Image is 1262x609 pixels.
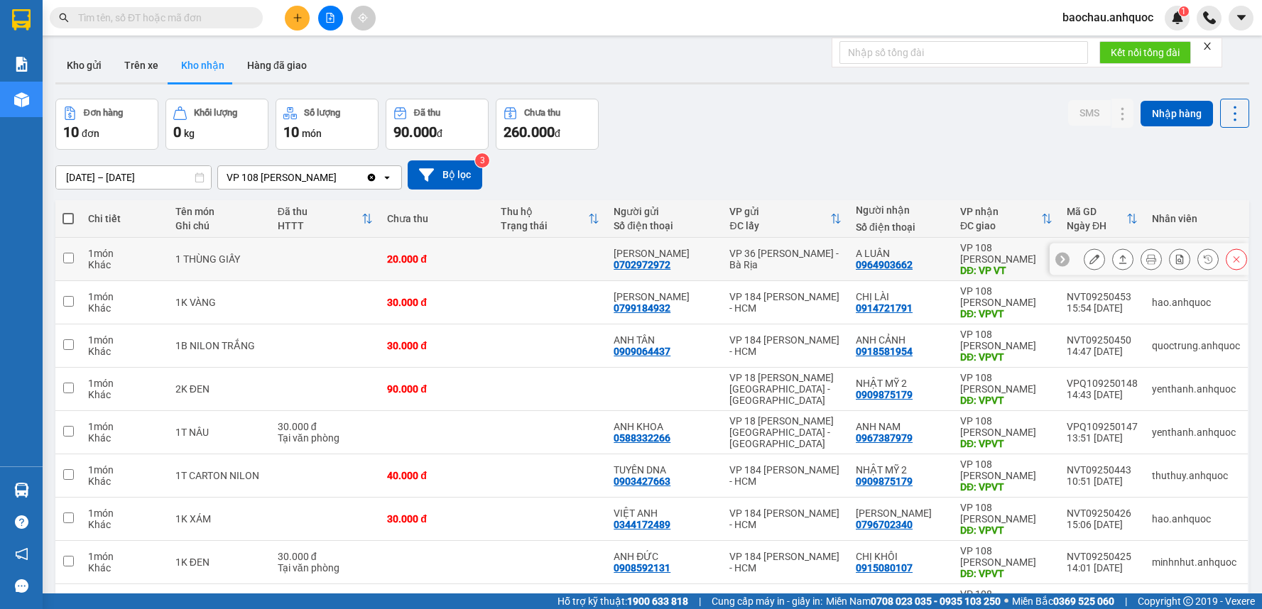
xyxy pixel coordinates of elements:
[960,525,1052,536] div: DĐ: VPVT
[1152,427,1241,438] div: yenthanh.anhquoc
[1067,220,1126,231] div: Ngày ĐH
[88,213,161,224] div: Chi tiết
[856,432,913,444] div: 0967387979
[88,248,161,259] div: 1 món
[614,421,715,432] div: ANH KHOA
[839,41,1088,64] input: Nhập số tổng đài
[278,206,361,217] div: Đã thu
[387,213,486,224] div: Chưa thu
[393,124,437,141] span: 90.000
[557,593,688,609] span: Hỗ trợ kỹ thuật:
[175,383,263,395] div: 2K ĐEN
[729,220,830,231] div: ĐC lấy
[1004,598,1008,604] span: ⚪️
[729,372,842,406] div: VP 18 [PERSON_NAME][GEOGRAPHIC_DATA] - [GEOGRAPHIC_DATA]
[59,13,69,23] span: search
[1112,248,1133,270] div: Giao hàng
[302,128,322,139] span: món
[88,378,161,389] div: 1 món
[1152,470,1241,481] div: thuthuy.anhquoc
[1152,340,1241,351] div: quoctrung.anhquoc
[55,48,113,82] button: Kho gửi
[88,259,161,270] div: Khác
[1203,11,1216,24] img: phone-icon
[1067,206,1126,217] div: Mã GD
[175,297,263,308] div: 1K VÀNG
[14,483,29,498] img: warehouse-icon
[227,170,337,185] div: VP 108 [PERSON_NAME]
[88,562,161,574] div: Khác
[55,99,158,150] button: Đơn hàng10đơn
[88,291,161,302] div: 1 món
[1067,302,1138,314] div: 15:54 [DATE]
[1051,9,1165,26] span: baochau.anhquoc
[496,99,599,150] button: Chưa thu260.000đ
[856,389,913,400] div: 0909875179
[1067,464,1138,476] div: NVT09250443
[699,593,701,609] span: |
[387,383,486,395] div: 90.000 đ
[387,253,486,265] div: 20.000 đ
[475,153,489,168] sup: 3
[614,507,715,519] div: VIỆT ANH
[1152,513,1241,525] div: hao.anhquoc
[614,476,670,487] div: 0903427663
[88,421,161,432] div: 1 món
[856,291,946,302] div: CHỊ LÀI
[1067,562,1138,574] div: 14:01 [DATE]
[1012,593,1114,609] span: Miền Bắc
[173,124,181,141] span: 0
[871,596,1001,607] strong: 0708 023 035 - 0935 103 250
[278,421,373,432] div: 30.000 đ
[856,221,946,233] div: Số điện thoại
[1067,421,1138,432] div: VPQ109250147
[960,220,1041,231] div: ĐC giao
[856,248,946,259] div: A LUÂN
[960,438,1052,449] div: DĐ: VPVT
[729,551,842,574] div: VP 184 [PERSON_NAME] - HCM
[170,48,236,82] button: Kho nhận
[826,593,1001,609] span: Miền Nam
[113,48,170,82] button: Trên xe
[856,204,946,216] div: Người nhận
[1125,593,1127,609] span: |
[285,6,310,31] button: plus
[960,242,1052,265] div: VP 108 [PERSON_NAME]
[381,172,393,183] svg: open
[88,302,161,314] div: Khác
[175,206,263,217] div: Tên món
[12,9,31,31] img: logo-vxr
[56,166,211,189] input: Select a date range.
[614,519,670,530] div: 0344172489
[1179,6,1189,16] sup: 1
[78,10,246,26] input: Tìm tên, số ĐT hoặc mã đơn
[88,389,161,400] div: Khác
[1152,556,1241,568] div: minhnhut.anhquoc
[856,378,946,389] div: NHẬT MỸ 2
[175,220,263,231] div: Ghi chú
[524,108,560,118] div: Chưa thu
[501,206,589,217] div: Thu hộ
[960,415,1052,438] div: VP 108 [PERSON_NAME]
[856,507,946,519] div: ANH BẢO
[960,459,1052,481] div: VP 108 [PERSON_NAME]
[1067,334,1138,346] div: NVT09250450
[84,108,123,118] div: Đơn hàng
[614,220,715,231] div: Số điện thoại
[88,432,161,444] div: Khác
[614,562,670,574] div: 0908592131
[501,220,589,231] div: Trạng thái
[960,395,1052,406] div: DĐ: VPVT
[184,128,195,139] span: kg
[1060,200,1145,238] th: Toggle SortBy
[1067,551,1138,562] div: NVT09250425
[960,308,1052,319] div: DĐ: VPVT
[1067,519,1138,530] div: 15:06 [DATE]
[960,285,1052,308] div: VP 108 [PERSON_NAME]
[960,351,1052,363] div: DĐ: VPVT
[175,470,263,481] div: 1T CARTON NILON
[318,6,343,31] button: file-add
[283,124,299,141] span: 10
[15,579,28,593] span: message
[175,513,263,525] div: 1K XÁM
